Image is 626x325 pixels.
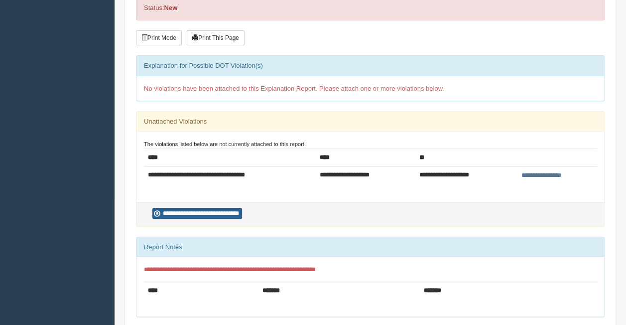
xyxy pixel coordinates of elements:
[136,56,604,76] div: Explanation for Possible DOT Violation(s)
[144,141,306,147] small: The violations listed below are not currently attached to this report:
[136,30,182,45] button: Print Mode
[144,85,444,92] span: No violations have been attached to this Explanation Report. Please attach one or more violations...
[136,237,604,257] div: Report Notes
[187,30,245,45] button: Print This Page
[164,4,177,11] strong: New
[136,112,604,132] div: Unattached Violations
